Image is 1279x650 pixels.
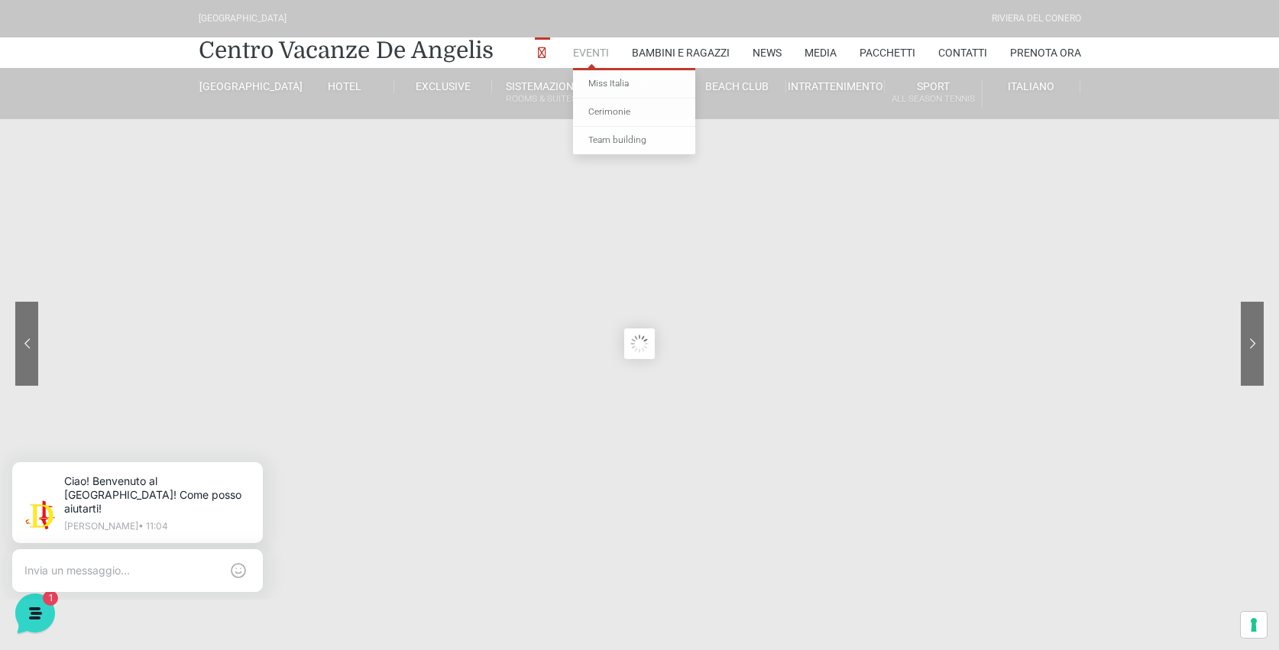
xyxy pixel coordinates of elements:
[73,31,260,72] p: Ciao! Benvenuto al [GEOGRAPHIC_DATA]! Come posso aiutarti!
[12,67,257,98] p: La nostra missione è rendere la tua esperienza straordinaria!
[12,490,106,525] button: Home
[199,79,296,93] a: [GEOGRAPHIC_DATA]
[163,254,281,266] a: Apri Centro Assistenza
[24,148,55,179] img: light
[64,165,232,180] p: Ciao! Benvenuto al [GEOGRAPHIC_DATA]! Come posso aiutarti!
[136,122,281,134] a: [DEMOGRAPHIC_DATA] tutto
[394,79,492,93] a: Exclusive
[235,512,257,525] p: Aiuto
[296,79,394,93] a: Hotel
[573,99,695,127] a: Cerimonie
[573,127,695,154] a: Team building
[573,70,695,99] a: Miss Italia
[106,490,200,525] button: 1Messaggi
[24,122,130,134] span: Le tue conversazioni
[992,11,1081,26] div: Riviera Del Conero
[688,79,786,93] a: Beach Club
[573,37,609,68] a: Eventi
[34,57,64,87] img: light
[12,12,257,61] h2: Ciao da De Angelis Resort 👋
[46,512,72,525] p: Home
[132,512,173,525] p: Messaggi
[153,489,164,500] span: 1
[64,147,232,162] span: [PERSON_NAME]
[1010,37,1081,68] a: Prenota Ora
[24,254,119,266] span: Trova una risposta
[241,147,281,160] p: 1 mese fa
[99,202,225,214] span: Inizia una conversazione
[34,286,250,302] input: Cerca un articolo...
[492,92,589,106] small: Rooms & Suites
[492,79,590,108] a: SistemazioniRooms & Suites
[805,37,837,68] a: Media
[786,79,884,93] a: Intrattenimento
[753,37,782,68] a: News
[1008,80,1054,92] span: Italiano
[860,37,915,68] a: Pacchetti
[12,590,58,636] iframe: Customerly Messenger Launcher
[199,11,287,26] div: [GEOGRAPHIC_DATA]
[199,35,494,66] a: Centro Vacanze De Angelis
[885,92,982,106] small: All Season Tennis
[18,141,287,186] a: [PERSON_NAME]Ciao! Benvenuto al [GEOGRAPHIC_DATA]! Come posso aiutarti!1 mese fa1
[73,78,260,87] p: [PERSON_NAME] • 11:04
[983,79,1080,93] a: Italiano
[24,192,281,223] button: Inizia una conversazione
[1241,612,1267,638] button: Le tue preferenze relative al consenso per le tecnologie di tracciamento
[938,37,987,68] a: Contatti
[885,79,983,108] a: SportAll Season Tennis
[266,165,281,180] span: 1
[199,490,293,525] button: Aiuto
[632,37,730,68] a: Bambini e Ragazzi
